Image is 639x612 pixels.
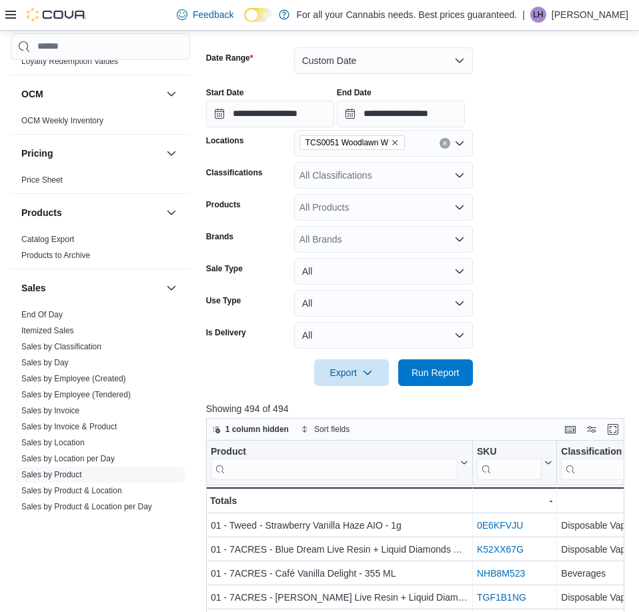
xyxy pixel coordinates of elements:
[295,421,355,437] button: Sort fields
[21,147,161,160] button: Pricing
[21,325,74,336] span: Itemized Sales
[206,199,241,210] label: Products
[21,358,69,367] a: Sales by Day
[21,309,63,320] span: End Of Day
[337,101,465,127] input: Press the down key to open a popover containing a calendar.
[21,326,74,335] a: Itemized Sales
[21,373,126,384] span: Sales by Employee (Created)
[605,421,621,437] button: Enter fullscreen
[21,374,126,383] a: Sales by Employee (Created)
[210,493,468,509] div: Totals
[584,421,600,437] button: Display options
[21,251,90,260] a: Products to Archive
[211,445,458,479] div: Product
[21,454,115,463] a: Sales by Location per Day
[21,502,152,511] a: Sales by Product & Location per Day
[21,235,74,244] a: Catalog Export
[211,565,468,581] div: 01 - 7ACRES - Café Vanilla Delight - 355 ML
[21,281,161,295] button: Sales
[21,56,118,67] span: Loyalty Redemption Values
[211,445,468,479] button: Product
[206,402,628,415] p: Showing 494 of 494
[21,422,117,431] a: Sales by Invoice & Product
[163,145,179,161] button: Pricing
[21,250,90,261] span: Products to Archive
[21,115,103,126] span: OCM Weekly Inventory
[21,470,82,479] a: Sales by Product
[21,437,85,448] span: Sales by Location
[206,87,244,98] label: Start Date
[207,421,294,437] button: 1 column hidden
[305,136,388,149] span: TCS0051 Woodlawn W
[206,101,334,127] input: Press the down key to open a popover containing a calendar.
[522,7,525,23] p: |
[21,469,82,480] span: Sales by Product
[244,22,245,23] span: Dark Mode
[11,172,190,193] div: Pricing
[454,138,465,149] button: Open list of options
[21,518,112,527] a: Sales by Product per Day
[477,520,523,531] a: 0E6KFVJU
[21,453,115,464] span: Sales by Location per Day
[21,485,122,496] span: Sales by Product & Location
[193,8,233,21] span: Feedback
[477,568,525,579] a: NHB8M523
[530,7,546,23] div: Lucas Hensbee
[225,424,289,435] span: 1 column hidden
[21,87,161,101] button: OCM
[21,390,131,399] a: Sales by Employee (Tendered)
[477,544,524,555] a: K52XX67G
[477,493,552,509] div: -
[206,295,241,306] label: Use Type
[21,438,85,447] a: Sales by Location
[454,170,465,181] button: Open list of options
[322,359,381,386] span: Export
[21,342,101,351] a: Sales by Classification
[211,445,458,458] div: Product
[337,87,372,98] label: End Date
[21,405,79,416] span: Sales by Invoice
[21,234,74,245] span: Catalog Export
[206,53,253,63] label: Date Range
[206,263,243,274] label: Sale Type
[21,406,79,415] a: Sales by Invoice
[21,175,63,185] a: Price Sheet
[21,310,63,319] a: End Of Day
[314,424,350,435] span: Sort fields
[21,517,112,528] span: Sales by Product per Day
[294,47,473,74] button: Custom Date
[294,290,473,317] button: All
[163,280,179,296] button: Sales
[533,7,543,23] span: LH
[206,135,244,146] label: Locations
[440,138,450,149] button: Clear input
[454,202,465,213] button: Open list of options
[21,281,46,295] h3: Sales
[206,167,263,178] label: Classifications
[562,421,578,437] button: Keyboard shortcuts
[163,86,179,102] button: OCM
[11,113,190,134] div: OCM
[21,206,62,219] h3: Products
[211,589,468,605] div: 01 - 7ACRES - [PERSON_NAME] Live Resin + Liquid Diamonds AIO - 0.95g
[21,501,152,512] span: Sales by Product & Location per Day
[21,341,101,352] span: Sales by Classification
[27,8,87,21] img: Cova
[477,445,542,458] div: SKU
[21,116,103,125] a: OCM Weekly Inventory
[163,205,179,221] button: Products
[21,147,53,160] h3: Pricing
[294,258,473,285] button: All
[21,421,117,432] span: Sales by Invoice & Product
[206,231,233,242] label: Brands
[21,389,131,400] span: Sales by Employee (Tendered)
[477,592,526,603] a: TGF1B1NG
[244,8,272,22] input: Dark Mode
[206,327,246,338] label: Is Delivery
[477,445,552,479] button: SKU
[296,7,517,23] p: For all your Cannabis needs. Best prices guaranteed.
[211,517,468,533] div: 01 - Tweed - Strawberry Vanilla Haze AIO - 1g
[398,359,473,386] button: Run Report
[171,1,239,28] a: Feedback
